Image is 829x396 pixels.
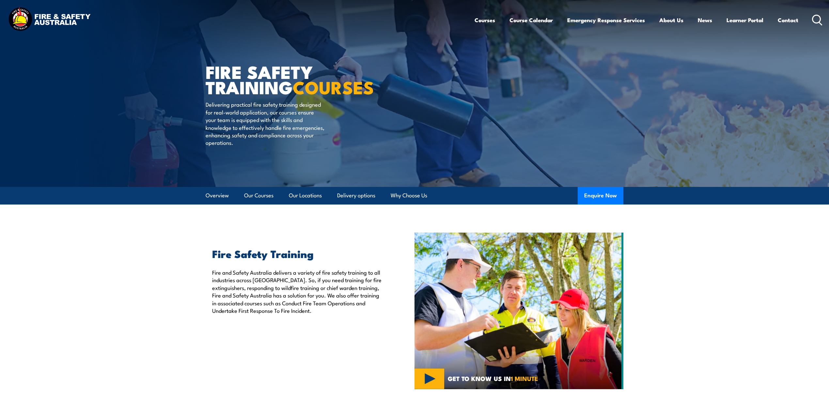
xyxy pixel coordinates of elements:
p: Delivering practical fire safety training designed for real-world application, our courses ensure... [206,100,325,146]
a: Our Courses [244,187,274,204]
a: Learner Portal [727,11,763,29]
p: Fire and Safety Australia delivers a variety of fire safety training to all industries across [GE... [212,268,384,314]
img: Fire Safety Training Courses [414,233,623,389]
a: Our Locations [289,187,322,204]
button: Enquire Now [578,187,623,205]
strong: 1 MINUTE [511,373,538,383]
a: Overview [206,187,229,204]
a: Course Calendar [509,11,553,29]
a: Delivery options [337,187,375,204]
a: News [698,11,712,29]
strong: COURSES [293,73,374,100]
h2: Fire Safety Training [212,249,384,258]
a: Why Choose Us [391,187,427,204]
a: About Us [659,11,683,29]
a: Emergency Response Services [567,11,645,29]
h1: FIRE SAFETY TRAINING [206,64,367,94]
span: GET TO KNOW US IN [448,375,538,381]
a: Contact [778,11,798,29]
a: Courses [475,11,495,29]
